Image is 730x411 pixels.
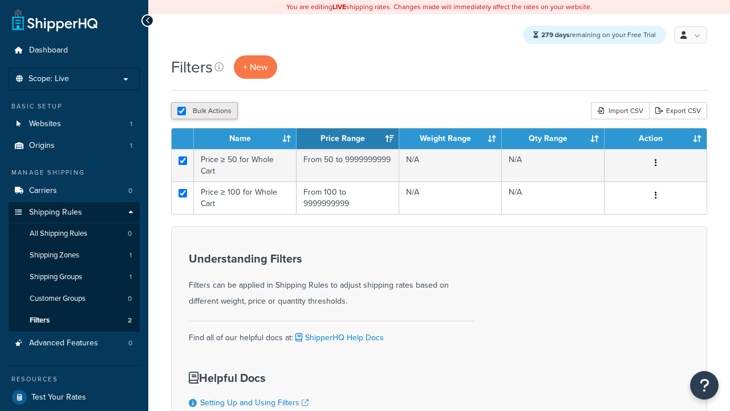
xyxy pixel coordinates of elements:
[129,251,132,260] span: 1
[399,128,502,149] th: Weight Range: activate to sort column ascending
[171,56,213,78] h1: Filters
[399,182,502,214] td: N/A
[128,229,132,239] span: 0
[9,288,140,309] a: Customer Groups 0
[129,272,132,282] span: 1
[9,180,140,202] a: Carriers 0
[9,310,140,331] a: Filters 2
[128,186,132,196] span: 0
[9,387,140,408] a: Test Your Rates
[189,252,474,309] div: Filters can be applied in Shipping Rules to adjust shipping rates based on different weight, pric...
[29,186,57,196] span: Carriers
[29,74,69,84] span: Scope: Live
[502,128,605,149] th: Qty Range: activate to sort column ascending
[297,128,399,149] th: Price Range: activate to sort column ascending
[9,168,140,178] div: Manage Shipping
[29,46,68,55] span: Dashboard
[29,119,61,129] span: Websites
[9,288,140,309] li: Customer Groups
[541,30,570,40] strong: 279 days
[30,251,79,260] span: Shipping Zones
[9,180,140,202] li: Carriers
[9,202,140,332] li: Shipping Rules
[29,141,55,151] span: Origins
[234,55,277,79] a: + New
[9,114,140,135] li: Websites
[200,397,309,409] a: Setting Up and Using Filters
[9,223,140,244] li: All Shipping Rules
[502,149,605,182] td: N/A
[31,393,86,402] span: Test Your Rates
[591,102,649,119] div: Import CSV
[194,128,297,149] th: Name: activate to sort column ascending
[9,267,140,288] a: Shipping Groups 1
[605,128,707,149] th: Action: activate to sort column ascending
[30,272,82,282] span: Shipping Groups
[9,135,140,156] a: Origins 1
[293,332,384,344] a: ShipperHQ Help Docs
[194,182,297,214] td: Price ≥ 100 for Whole Cart
[9,223,140,244] a: All Shipping Rules 0
[9,40,140,61] a: Dashboard
[30,294,86,304] span: Customer Groups
[12,9,98,31] a: ShipperHQ Home
[9,245,140,266] li: Shipping Zones
[130,141,132,151] span: 1
[297,149,399,182] td: From 50 to 9999999999
[9,333,140,354] a: Advanced Features 0
[243,61,268,74] span: + New
[189,321,474,346] div: Find all of our helpful docs at:
[30,316,50,325] span: Filters
[9,374,140,384] div: Resources
[171,102,238,119] button: Bulk Actions
[189,372,422,384] h3: Helpful Docs
[29,208,82,217] span: Shipping Rules
[9,310,140,331] li: Filters
[189,252,474,265] h3: Understanding Filters
[29,339,98,348] span: Advanced Features
[128,316,132,325] span: 2
[690,371,719,400] button: Open Resource Center
[649,102,707,119] a: Export CSV
[399,149,502,182] td: N/A
[9,245,140,266] a: Shipping Zones 1
[9,267,140,288] li: Shipping Groups
[332,2,346,12] b: LIVE
[502,182,605,214] td: N/A
[130,119,132,129] span: 1
[523,26,666,44] div: remaining on your Free Trial
[194,149,297,182] td: Price ≥ 50 for Whole Cart
[128,294,132,304] span: 0
[30,229,87,239] span: All Shipping Rules
[128,339,132,348] span: 0
[9,333,140,354] li: Advanced Features
[9,135,140,156] li: Origins
[9,114,140,135] a: Websites 1
[297,182,399,214] td: From 100 to 9999999999
[9,102,140,111] div: Basic Setup
[9,202,140,223] a: Shipping Rules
